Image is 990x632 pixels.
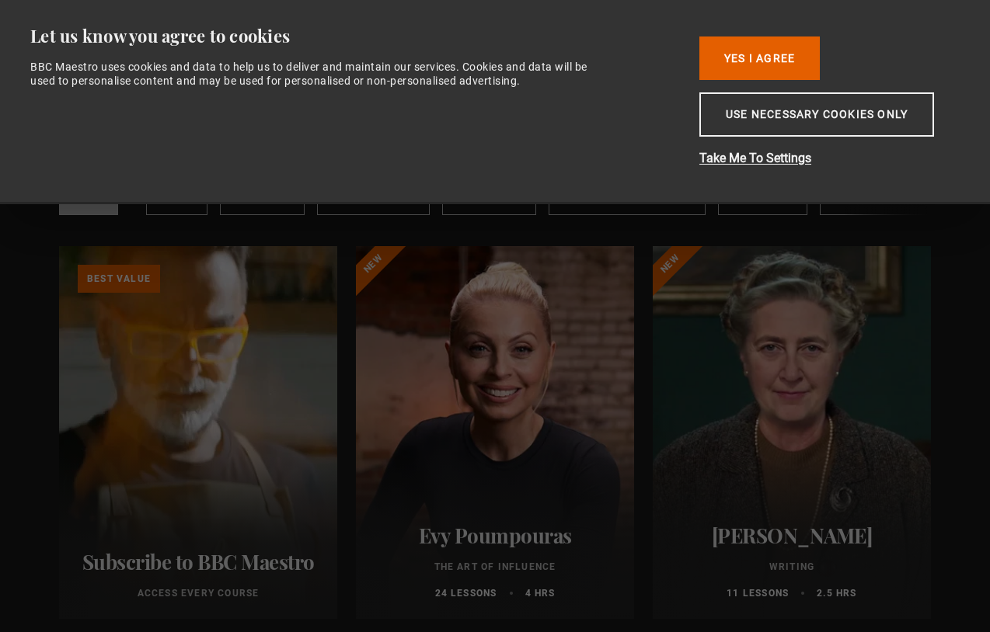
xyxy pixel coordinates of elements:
a: Evy Poumpouras The Art of Influence 24 lessons 4 hrs New [356,246,634,619]
h2: [PERSON_NAME] [671,523,912,547]
button: Take Me To Settings [699,149,948,168]
a: [PERSON_NAME] Writing 11 lessons 2.5 hrs New [653,246,931,619]
div: BBC Maestro uses cookies and data to help us to deliver and maintain our services. Cookies and da... [30,60,611,88]
p: Best value [78,265,160,293]
h2: Evy Poumpouras [375,523,615,547]
button: Yes I Agree [699,36,820,80]
p: Writing [671,560,912,574]
div: Let us know you agree to cookies [30,25,675,47]
p: 4 hrs [525,586,556,600]
p: The Art of Influence [375,560,615,574]
p: 11 lessons [727,586,789,600]
p: 2.5 hrs [817,586,856,600]
p: 24 lessons [435,586,497,600]
button: Use necessary cookies only [699,92,934,137]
